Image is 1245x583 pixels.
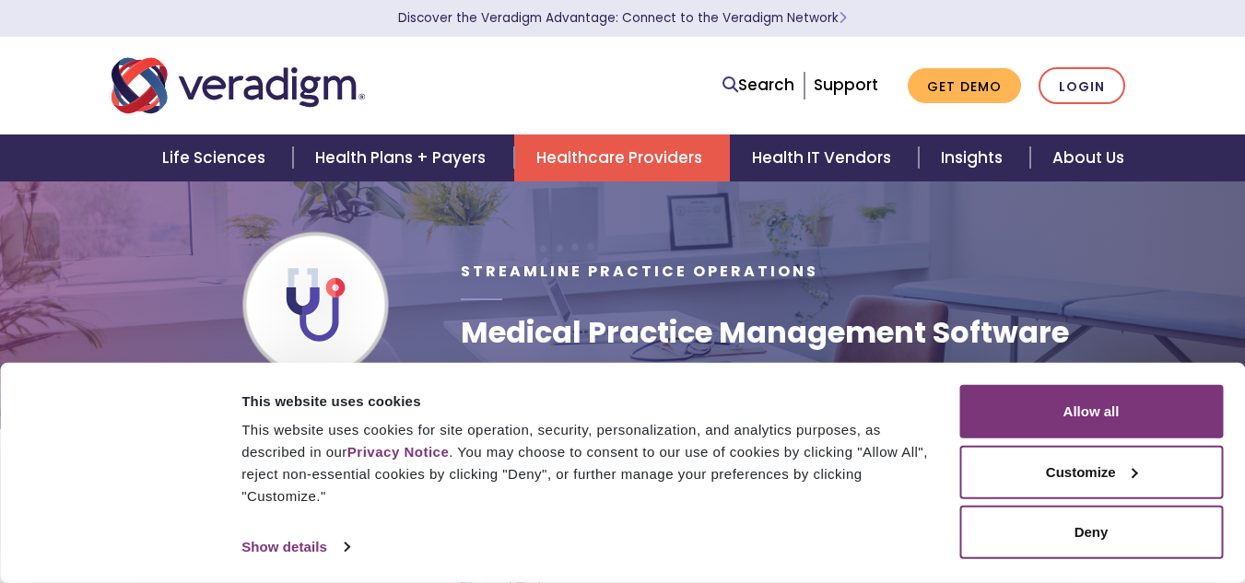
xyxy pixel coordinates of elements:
[293,134,513,181] a: Health Plans + Payers
[461,315,1069,350] h1: Medical Practice Management Software
[241,419,938,507] div: This website uses cookies for site operation, security, personalization, and analytics purposes, ...
[461,261,818,282] span: Streamline Practice Operations
[241,533,348,561] a: Show details
[112,55,365,116] img: Veradigm logo
[730,134,919,181] a: Health IT Vendors
[241,390,938,412] div: This website uses cookies
[722,73,794,98] a: Search
[959,506,1223,559] button: Deny
[919,134,1030,181] a: Insights
[839,9,847,27] span: Learn More
[908,68,1021,104] a: Get Demo
[814,74,878,96] a: Support
[1039,67,1125,105] a: Login
[959,445,1223,498] button: Customize
[514,134,730,181] a: Healthcare Providers
[959,385,1223,438] button: Allow all
[140,134,293,181] a: Life Sciences
[398,9,847,27] a: Discover the Veradigm Advantage: Connect to the Veradigm NetworkLearn More
[347,444,449,460] a: Privacy Notice
[1030,134,1146,181] a: About Us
